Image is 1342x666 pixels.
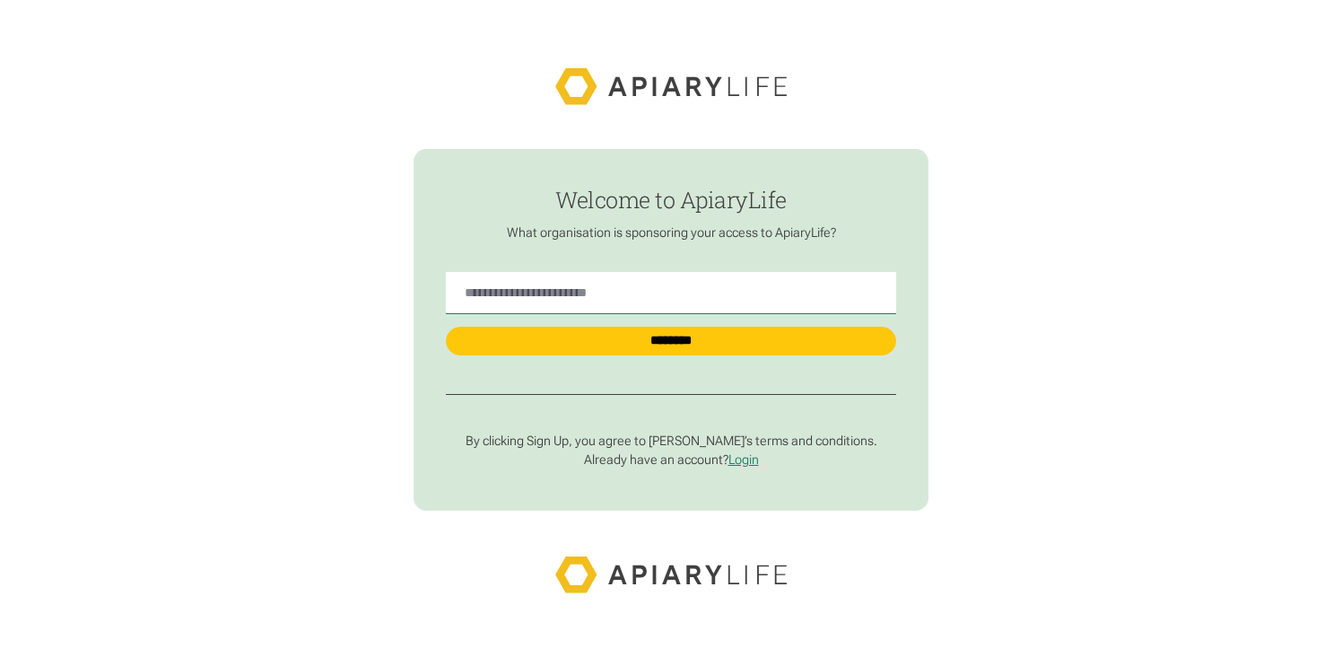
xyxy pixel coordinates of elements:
p: What organisation is sponsoring your access to ApiaryLife? [446,225,896,241]
p: By clicking Sign Up, you agree to [PERSON_NAME]’s terms and conditions. [446,434,896,450]
a: Login [728,452,759,468]
p: Already have an account? [446,452,896,469]
form: find-employer [414,149,928,510]
h1: Welcome to ApiaryLife [446,188,896,213]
